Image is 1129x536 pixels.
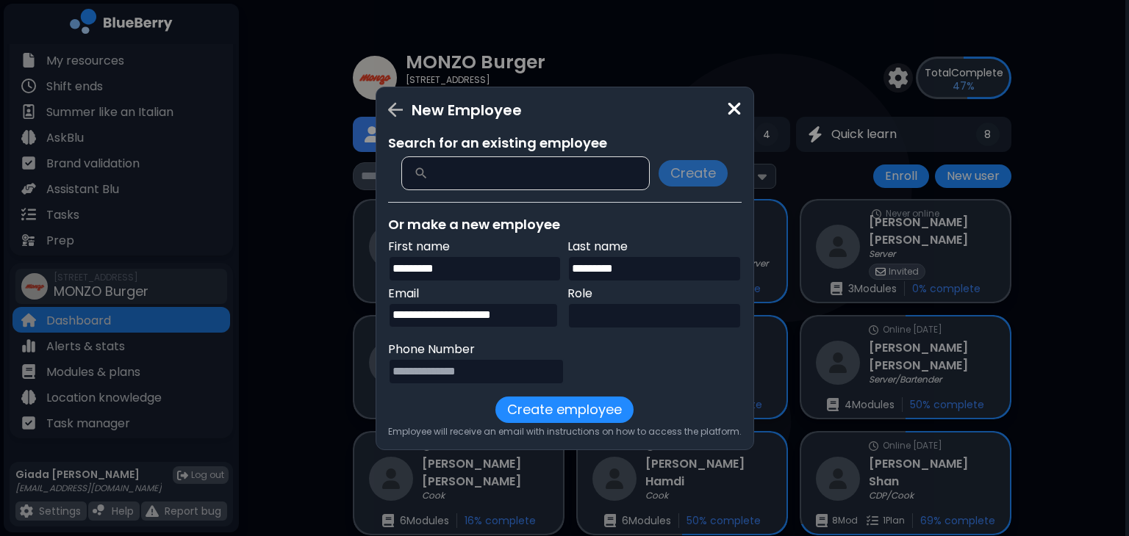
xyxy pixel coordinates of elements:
[727,99,742,119] img: close icon
[412,99,522,121] p: New Employee
[567,238,742,256] p: Last name
[388,341,565,358] p: Phone Number
[388,102,403,117] img: Go back
[495,396,634,423] button: Create employee
[388,238,562,256] p: First name
[388,133,742,153] p: Search for an existing employee
[567,285,742,303] p: Role
[388,426,742,438] p: Employee will receive an email with instructions on how to access the platform.
[388,285,562,303] p: Email
[388,214,742,235] p: Or make a new employee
